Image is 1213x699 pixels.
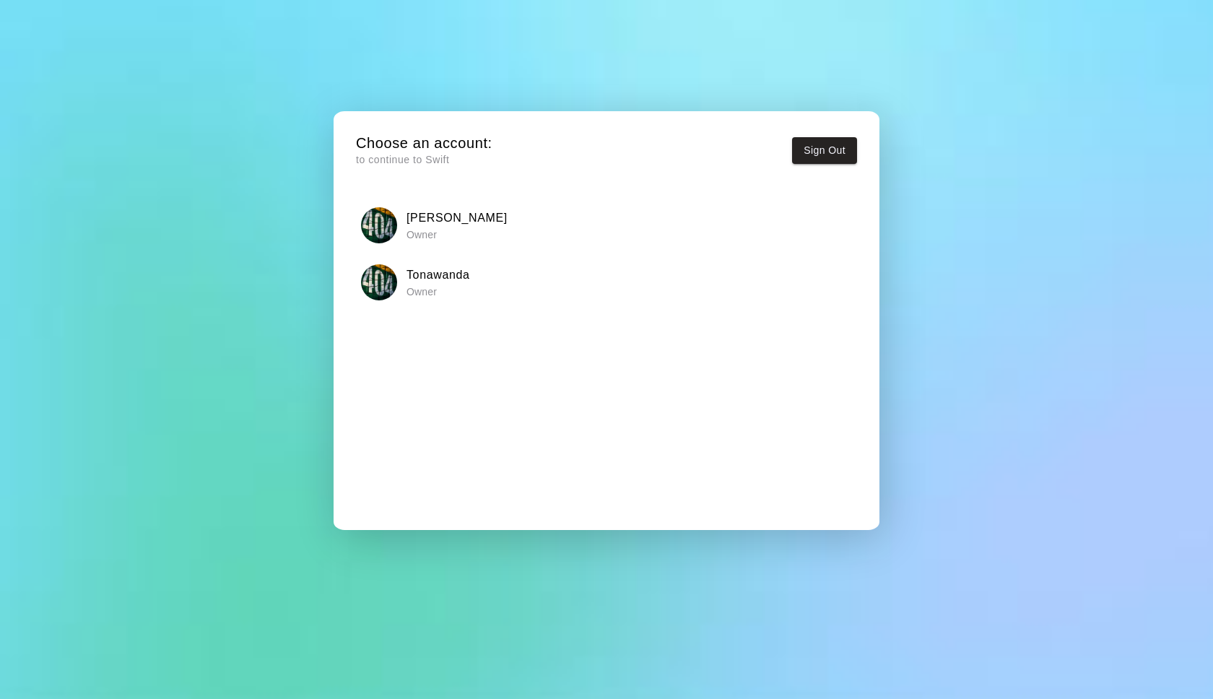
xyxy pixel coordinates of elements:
button: Sign Out [792,137,857,164]
h6: [PERSON_NAME] [406,209,508,227]
button: Clarence[PERSON_NAME] Owner [356,202,857,248]
h6: Tonawanda [406,266,470,285]
p: to continue to Swift [356,152,492,168]
p: Owner [406,227,508,242]
button: TonawandaTonawanda Owner [356,260,857,305]
h5: Choose an account: [356,134,492,153]
p: Owner [406,285,470,299]
img: Tonawanda [361,264,397,300]
img: Clarence [361,207,397,243]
